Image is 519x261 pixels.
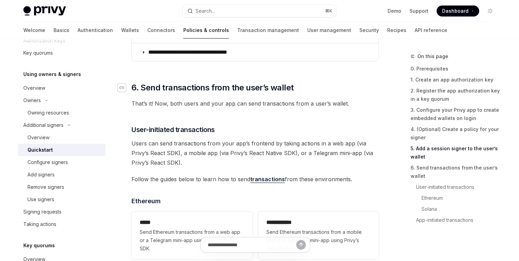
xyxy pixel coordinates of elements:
div: Owning resources [27,109,69,117]
a: Quickstart [18,144,106,156]
a: 4. (Optional) Create a policy for your signer [411,124,501,143]
a: App-initiated transactions [416,215,501,226]
h5: Key quorums [23,241,55,250]
span: Follow the guides below to learn how to send from these environments. [131,174,379,184]
a: Use signers [18,193,106,206]
button: Search...⌘K [183,5,336,17]
span: User-initiated transactions [131,125,215,134]
a: Welcome [23,22,45,39]
a: Key quorums [18,47,106,59]
div: Quickstart [27,146,53,154]
a: 5. Add a session signer to the user’s wallet [411,143,501,162]
a: User management [307,22,351,39]
div: Use signers [27,195,54,204]
div: Owners [23,96,41,105]
div: Signing requests [23,208,61,216]
a: Recipes [387,22,406,39]
a: Connectors [147,22,175,39]
div: Overview [23,84,45,92]
span: Send Ethereum transactions from a mobile app or a Telegram mini-app using Privy’s React Native SDK. [266,228,371,253]
div: Additional signers [23,121,64,129]
a: Security [359,22,379,39]
a: Demo [388,8,401,14]
a: Overview [18,131,106,144]
div: Overview [27,133,49,142]
a: Configure signers [18,156,106,168]
span: Users can send transactions from your app’s frontend by taking actions in a web app (via Privy’s ... [131,139,379,167]
a: 6. Send transactions from the user’s wallet [411,162,501,182]
a: API reference [415,22,447,39]
a: 3. Configure your Privy app to create embedded wallets on login [411,105,501,124]
a: 2. Register the app authorization key in a key quorum [411,85,501,105]
span: On this page [417,52,448,61]
a: Signing requests [18,206,106,218]
a: Support [410,8,428,14]
h5: Using owners & signers [23,70,81,78]
a: Policies & controls [183,22,229,39]
span: Ethereum [131,196,161,206]
a: Remove signers [18,181,106,193]
img: light logo [23,6,66,16]
a: Basics [54,22,69,39]
div: Add signers [27,171,55,179]
span: ⌘ K [325,8,332,14]
button: Send message [296,240,306,250]
a: Owning resources [18,107,106,119]
a: Navigate to header [118,82,131,93]
a: Taking actions [18,218,106,230]
a: Authentication [78,22,113,39]
a: **** **** **Send Ethereum transactions from a mobile app or a Telegram mini-app using Privy’s Rea... [258,211,379,260]
span: 6. Send transactions from the user’s wallet [131,82,293,93]
a: *****Send Ethereum transactions from a web app or a Telegram mini-app using Privy’s React SDK. [131,211,252,260]
a: transactions [250,176,285,183]
a: Ethereum [422,193,501,204]
a: 0. Prerequisites [411,63,501,74]
button: Toggle dark mode [485,6,496,17]
a: User-initiated transactions [416,182,501,193]
div: Search... [196,7,215,15]
a: 1. Create an app authorization key [411,74,501,85]
div: Configure signers [27,158,68,166]
a: Wallets [121,22,139,39]
span: Send Ethereum transactions from a web app or a Telegram mini-app using Privy’s React SDK. [140,228,244,253]
a: Add signers [18,168,106,181]
div: Taking actions [23,220,56,228]
span: That’s it! Now, both users and your app can send transactions from a user’s wallet. [131,99,379,108]
div: Remove signers [27,183,64,191]
a: Solana [422,204,501,215]
a: Dashboard [437,6,479,17]
div: Key quorums [23,49,53,57]
a: Overview [18,82,106,94]
span: Dashboard [442,8,469,14]
a: Transaction management [237,22,299,39]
